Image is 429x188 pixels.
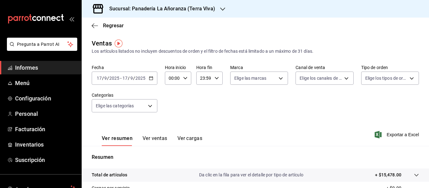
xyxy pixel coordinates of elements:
font: Configuración [15,95,51,102]
font: Elige las marcas [234,76,266,81]
font: + $15,478.00 [375,172,401,177]
div: pestañas de navegación [102,135,202,146]
button: Exportar a Excel [376,131,419,138]
button: abrir_cajón_menú [69,16,74,21]
font: / [133,76,135,81]
font: Facturación [15,126,45,132]
font: Tipo de orden [361,65,388,70]
input: ---- [109,76,120,81]
input: -- [104,76,107,81]
img: Marcador de información sobre herramientas [115,40,122,47]
font: Ver resumen [102,135,133,141]
font: Total de artículos [92,172,127,177]
input: -- [130,76,133,81]
a: Pregunta a Parrot AI [4,46,77,52]
font: Menú [15,80,30,86]
font: Exportar a Excel [387,132,419,137]
font: Ver cargas [177,135,203,141]
font: Suscripción [15,157,45,163]
font: Regresar [103,23,124,29]
font: / [107,76,109,81]
font: Los artículos listados no incluyen descuentos de orden y el filtro de fechas está limitado a un m... [92,49,313,54]
button: Regresar [92,23,124,29]
font: Personal [15,110,38,117]
font: Ver ventas [143,135,167,141]
font: Da clic en la fila para ver el detalle por tipo de artículo [199,172,303,177]
input: -- [122,76,128,81]
font: Resumen [92,154,113,160]
font: Pregunta a Parrot AI [17,42,60,47]
button: Pregunta a Parrot AI [7,38,77,51]
font: Elige los canales de venta [300,76,350,81]
font: / [102,76,104,81]
font: Sucursal: Panadería La Añoranza (Terra Viva) [109,6,215,12]
font: Marca [230,65,243,70]
font: Categorías [92,93,113,98]
font: Fecha [92,65,104,70]
font: / [128,76,130,81]
font: Informes [15,64,38,71]
font: - [120,76,122,81]
input: ---- [135,76,146,81]
font: Ventas [92,40,112,47]
font: Canal de venta [296,65,325,70]
font: Hora inicio [165,65,186,70]
font: Elige las categorías [96,103,134,108]
font: Inventarios [15,141,44,148]
font: Hora fin [196,65,212,70]
input: -- [96,76,102,81]
font: Elige los tipos de orden [365,76,410,81]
